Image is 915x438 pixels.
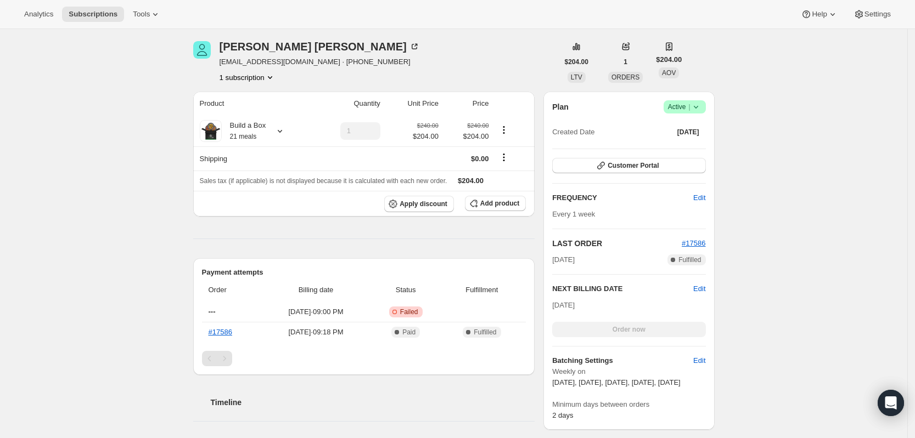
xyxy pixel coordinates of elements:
[465,196,526,211] button: Add product
[878,390,904,416] div: Open Intercom Messenger
[209,308,216,316] span: ---
[656,54,682,65] span: $204.00
[126,7,167,22] button: Tools
[384,196,454,212] button: Apply discount
[202,267,526,278] h2: Payment attempts
[682,239,705,247] a: #17586
[558,54,595,70] button: $204.00
[220,56,420,67] span: [EMAIL_ADDRESS][DOMAIN_NAME] · [PHONE_NUMBER]
[865,10,891,19] span: Settings
[311,92,384,116] th: Quantity
[552,210,595,218] span: Every 1 week
[552,366,705,377] span: Weekly on
[552,355,693,366] h6: Batching Settings
[552,127,594,138] span: Created Date
[552,399,705,410] span: Minimum days between orders
[608,161,659,170] span: Customer Portal
[467,122,489,129] small: $240.00
[209,328,232,336] a: #17586
[400,308,418,316] span: Failed
[445,131,489,142] span: $204.00
[552,254,575,265] span: [DATE]
[668,101,701,112] span: Active
[552,378,681,386] span: [DATE], [DATE], [DATE], [DATE], [DATE]
[222,120,266,142] div: Build a Box
[687,352,712,369] button: Edit
[552,301,575,309] span: [DATE]
[265,285,367,295] span: Billing date
[374,285,438,295] span: Status
[62,7,124,22] button: Subscriptions
[445,285,520,295] span: Fulfillment
[417,122,439,129] small: $240.00
[24,10,53,19] span: Analytics
[193,41,211,59] span: Maria Quizhpe
[413,131,439,142] span: $204.00
[552,192,693,203] h2: FREQUENCY
[458,177,484,185] span: $204.00
[677,128,699,136] span: [DATE]
[200,177,447,185] span: Sales tax (if applicable) is not displayed because it is calculated with each new order.
[693,355,705,366] span: Edit
[624,58,627,66] span: 1
[211,397,535,408] h2: Timeline
[220,41,420,52] div: [PERSON_NAME] [PERSON_NAME]
[402,328,416,337] span: Paid
[794,7,844,22] button: Help
[471,155,489,163] span: $0.00
[662,69,676,77] span: AOV
[495,124,513,136] button: Product actions
[678,255,701,264] span: Fulfilled
[200,120,222,142] img: product img
[495,151,513,163] button: Shipping actions
[688,103,690,111] span: |
[552,158,705,173] button: Customer Portal
[671,124,706,140] button: [DATE]
[682,238,705,249] button: #17586
[552,101,569,112] h2: Plan
[265,306,367,317] span: [DATE] · 09:00 PM
[693,283,705,294] button: Edit
[571,73,582,81] span: LTV
[265,327,367,338] span: [DATE] · 09:18 PM
[442,92,492,116] th: Price
[687,189,712,207] button: Edit
[133,10,150,19] span: Tools
[220,72,276,83] button: Product actions
[400,200,447,208] span: Apply discount
[202,351,526,366] nav: Pagination
[552,283,693,294] h2: NEXT BILLING DATE
[565,58,588,66] span: $204.00
[847,7,897,22] button: Settings
[812,10,827,19] span: Help
[611,73,639,81] span: ORDERS
[552,238,682,249] h2: LAST ORDER
[693,192,705,203] span: Edit
[18,7,60,22] button: Analytics
[474,328,496,337] span: Fulfilled
[193,146,311,170] th: Shipping
[69,10,117,19] span: Subscriptions
[202,278,262,302] th: Order
[617,54,634,70] button: 1
[480,199,519,208] span: Add product
[384,92,442,116] th: Unit Price
[230,133,257,140] small: 21 meals
[552,411,573,419] span: 2 days
[193,92,311,116] th: Product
